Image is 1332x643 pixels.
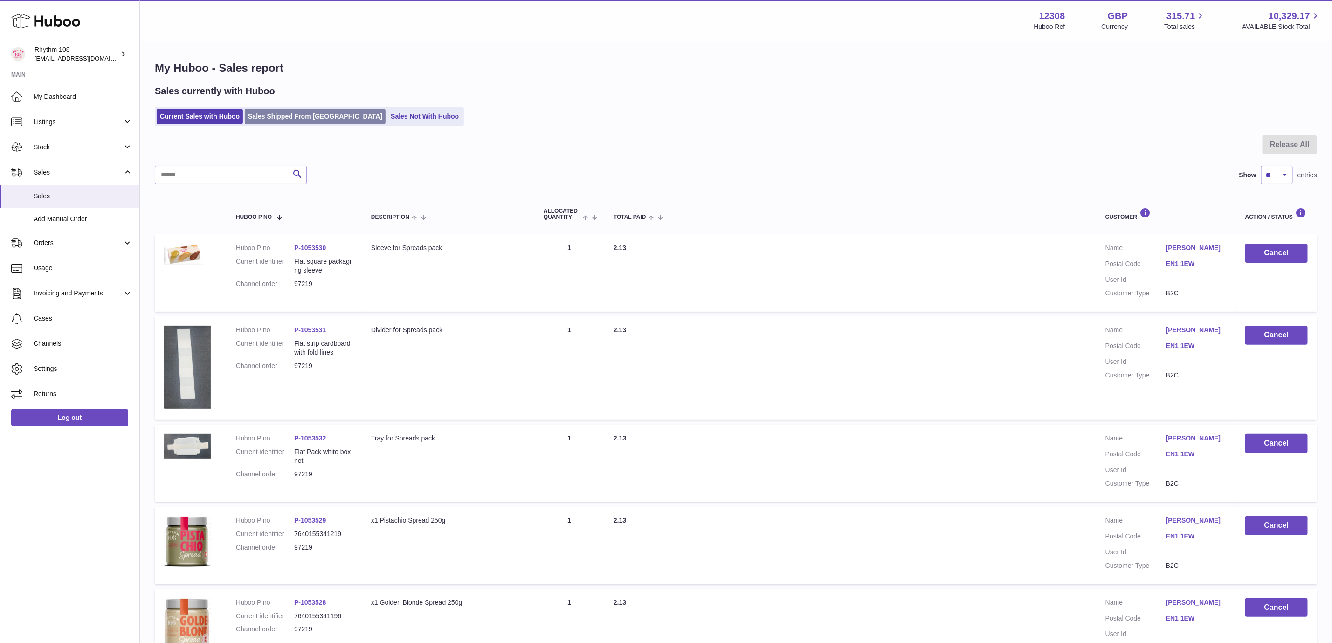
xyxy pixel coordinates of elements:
[1105,326,1166,337] dt: Name
[1166,371,1227,380] dd: B2C
[34,168,123,177] span: Sales
[1105,598,1166,609] dt: Name
[294,599,326,606] a: P-1053528
[614,244,626,252] span: 2.13
[34,192,132,201] span: Sales
[614,326,626,334] span: 2.13
[236,598,294,607] dt: Huboo P no
[371,326,525,335] div: Divider for Spreads pack
[294,244,326,252] a: P-1053530
[294,517,326,524] a: P-1053529
[1166,479,1227,488] dd: B2C
[34,314,132,323] span: Cases
[1105,371,1166,380] dt: Customer Type
[1166,516,1227,525] a: [PERSON_NAME]
[371,214,409,220] span: Description
[11,47,25,61] img: orders@rhythm108.com
[1105,532,1166,543] dt: Postal Code
[371,434,525,443] div: Tray for Spreads pack
[236,326,294,335] dt: Huboo P no
[1166,342,1227,350] a: EN1 1EW
[1166,450,1227,459] a: EN1 1EW
[294,625,352,634] dd: 97219
[236,447,294,465] dt: Current identifier
[1105,289,1166,298] dt: Customer Type
[236,257,294,275] dt: Current identifier
[1245,326,1308,345] button: Cancel
[236,543,294,552] dt: Channel order
[614,599,626,606] span: 2.13
[371,598,525,607] div: x1 Golden Blonde Spread 250g
[1269,10,1310,22] span: 10,329.17
[1245,208,1308,220] div: Action / Status
[1242,10,1321,31] a: 10,329.17 AVAILABLE Stock Total
[34,264,132,273] span: Usage
[164,244,211,265] img: 123081753716481.JPG
[1105,614,1166,625] dt: Postal Code
[1164,10,1206,31] a: 315.71 Total sales
[1297,171,1317,180] span: entries
[1242,22,1321,31] span: AVAILABLE Stock Total
[614,434,626,442] span: 2.13
[294,470,352,479] dd: 97219
[387,109,462,124] a: Sales Not With Huboo
[34,390,132,398] span: Returns
[614,517,626,524] span: 2.13
[236,612,294,621] dt: Current identifier
[1166,259,1227,268] a: EN1 1EW
[236,339,294,357] dt: Current identifier
[35,55,137,62] span: [EMAIL_ADDRESS][DOMAIN_NAME]
[294,339,352,357] dd: Flat strip cardboard with fold lines
[294,434,326,442] a: P-1053532
[164,516,211,567] img: 1753713930.JPG
[164,326,211,409] img: 1753716369.JPG
[1164,22,1206,31] span: Total sales
[1166,289,1227,298] dd: B2C
[236,280,294,288] dt: Channel order
[236,530,294,538] dt: Current identifier
[614,214,646,220] span: Total paid
[1166,244,1227,252] a: [PERSON_NAME]
[534,425,604,502] td: 1
[294,362,352,370] dd: 97219
[1105,516,1166,527] dt: Name
[1105,342,1166,353] dt: Postal Code
[245,109,386,124] a: Sales Shipped From [GEOGRAPHIC_DATA]
[544,208,580,220] span: ALLOCATED Quantity
[294,326,326,334] a: P-1053531
[294,257,352,275] dd: Flat square packaging sleeve
[1166,561,1227,570] dd: B2C
[1105,466,1166,475] dt: User Id
[1102,22,1128,31] div: Currency
[236,214,272,220] span: Huboo P no
[236,244,294,252] dt: Huboo P no
[236,516,294,525] dt: Huboo P no
[34,289,123,298] span: Invoicing and Payments
[11,409,128,426] a: Log out
[1245,434,1308,453] button: Cancel
[1239,171,1256,180] label: Show
[155,85,275,98] h2: Sales currently with Huboo
[35,45,118,63] div: Rhythm 108
[1245,516,1308,535] button: Cancel
[1105,244,1166,255] dt: Name
[1166,614,1227,623] a: EN1 1EW
[534,234,604,312] td: 1
[1245,598,1308,617] button: Cancel
[34,238,123,247] span: Orders
[236,470,294,479] dt: Channel order
[371,244,525,252] div: Sleeve for Spreads pack
[1245,244,1308,263] button: Cancel
[534,316,604,420] td: 1
[236,625,294,634] dt: Channel order
[236,434,294,443] dt: Huboo P no
[294,447,352,465] dd: Flat Pack white box net
[1105,450,1166,461] dt: Postal Code
[236,362,294,370] dt: Channel order
[1034,22,1065,31] div: Huboo Ref
[34,339,132,348] span: Channels
[34,215,132,224] span: Add Manual Order
[1105,208,1227,220] div: Customer
[157,109,243,124] a: Current Sales with Huboo
[1105,434,1166,445] dt: Name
